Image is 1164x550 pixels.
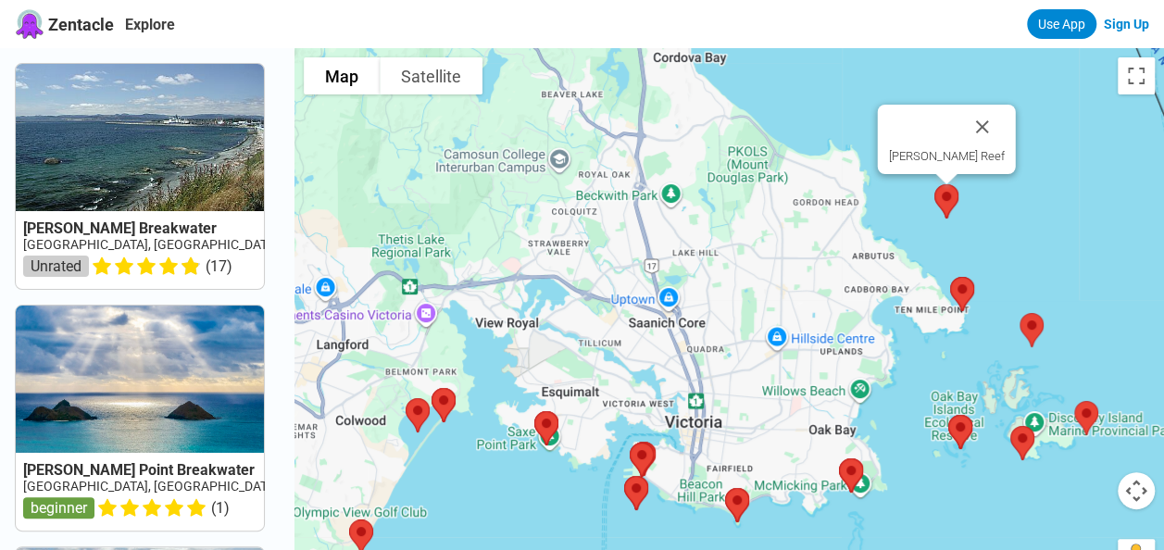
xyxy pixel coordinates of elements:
[15,9,44,39] img: Zentacle logo
[1104,17,1149,31] a: Sign Up
[1027,9,1096,39] a: Use App
[23,479,409,494] a: [GEOGRAPHIC_DATA], [GEOGRAPHIC_DATA], [GEOGRAPHIC_DATA]
[959,105,1004,149] button: Close
[23,237,409,252] a: [GEOGRAPHIC_DATA], [GEOGRAPHIC_DATA], [GEOGRAPHIC_DATA]
[15,9,114,39] a: Zentacle logoZentacle
[1118,57,1155,94] button: Toggle fullscreen view
[888,149,1004,163] div: [PERSON_NAME] Reef
[125,16,175,33] a: Explore
[1118,472,1155,509] button: Map camera controls
[304,57,380,94] button: Show street map
[48,15,114,34] span: Zentacle
[380,57,482,94] button: Show satellite imagery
